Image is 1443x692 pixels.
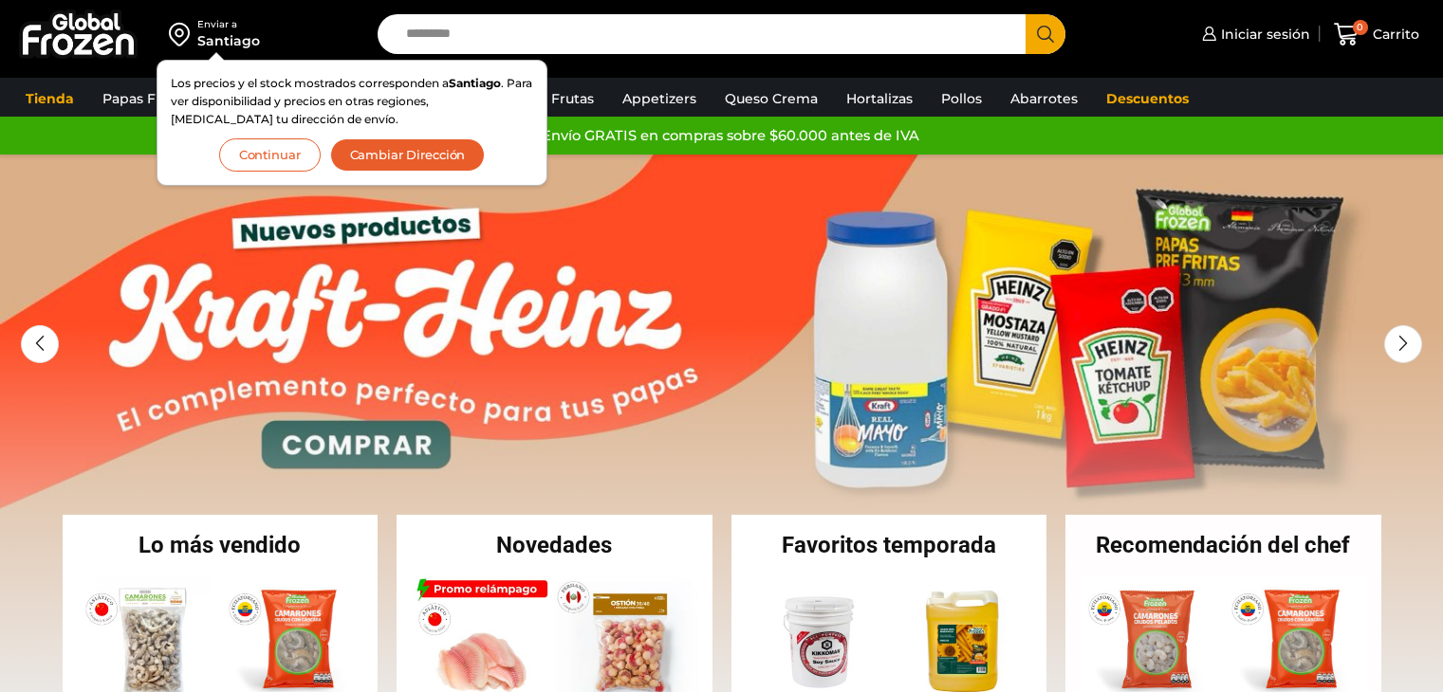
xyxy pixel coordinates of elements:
strong: Santiago [449,76,501,90]
div: Santiago [197,31,260,50]
a: Descuentos [1097,81,1198,117]
h2: Recomendación del chef [1065,534,1381,556]
a: Pollos [932,81,991,117]
div: Next slide [1384,325,1422,363]
button: Cambiar Dirección [330,138,486,172]
a: Abarrotes [1001,81,1087,117]
p: Los precios y el stock mostrados corresponden a . Para ver disponibilidad y precios en otras regi... [171,74,533,129]
span: 0 [1353,20,1368,35]
button: Search button [1026,14,1065,54]
a: Iniciar sesión [1197,15,1310,53]
a: Papas Fritas [93,81,194,117]
a: Tienda [16,81,83,117]
button: Continuar [219,138,321,172]
h2: Novedades [397,534,712,556]
a: Appetizers [613,81,706,117]
h2: Lo más vendido [63,534,379,556]
span: Carrito [1368,25,1419,44]
div: Enviar a [197,18,260,31]
a: Queso Crema [715,81,827,117]
a: 0 Carrito [1329,12,1424,57]
h2: Favoritos temporada [731,534,1047,556]
img: address-field-icon.svg [169,18,197,50]
a: Hortalizas [837,81,922,117]
span: Iniciar sesión [1216,25,1310,44]
div: Previous slide [21,325,59,363]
